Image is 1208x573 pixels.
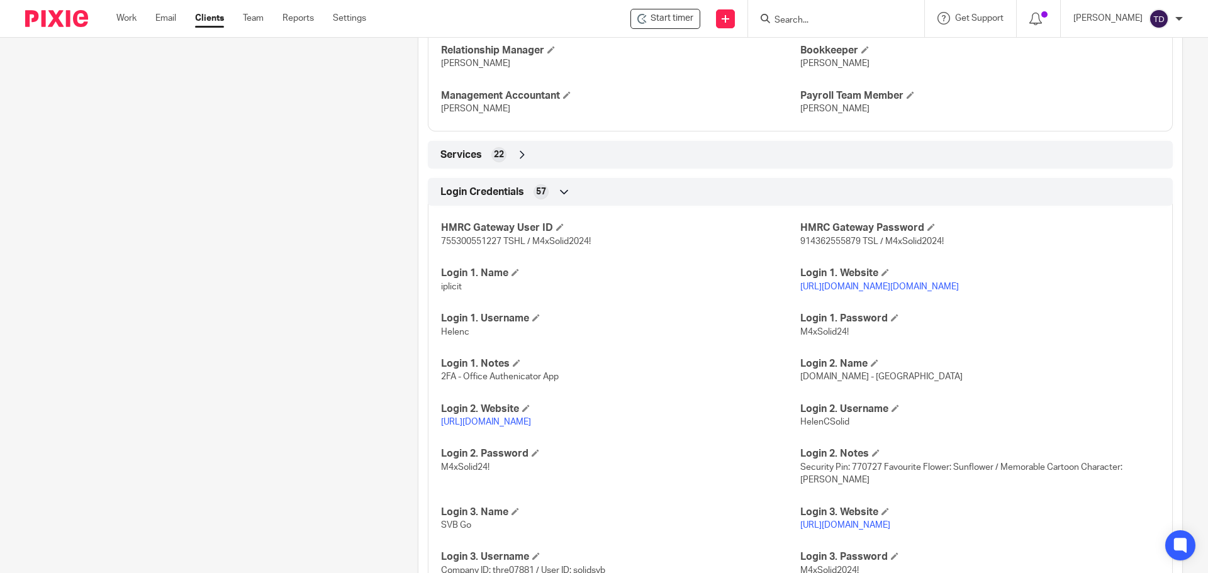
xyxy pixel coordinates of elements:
[800,237,944,246] span: 914362555879 TSL / M4xSolid2024!
[243,12,264,25] a: Team
[441,550,800,564] h4: Login 3. Username
[195,12,224,25] a: Clients
[800,44,1160,57] h4: Bookkeeper
[441,521,471,530] span: SVB Go
[800,282,959,291] a: [URL][DOMAIN_NAME][DOMAIN_NAME]
[441,372,559,381] span: 2FA - Office Authenicator App
[800,89,1160,103] h4: Payroll Team Member
[955,14,1004,23] span: Get Support
[441,237,591,246] span: 755300551227 TSHL / M4xSolid2024!
[800,447,1160,460] h4: Login 2. Notes
[494,148,504,161] span: 22
[800,357,1160,370] h4: Login 2. Name
[800,506,1160,519] h4: Login 3. Website
[333,12,366,25] a: Settings
[441,328,469,337] span: Helenc
[441,403,800,416] h4: Login 2. Website
[1149,9,1169,29] img: svg%3E
[536,186,546,198] span: 57
[800,312,1160,325] h4: Login 1. Password
[441,357,800,370] h4: Login 1. Notes
[441,267,800,280] h4: Login 1. Name
[441,89,800,103] h4: Management Accountant
[630,9,700,29] div: Solidatus (Threadneedle Ltd T/A)
[800,418,849,426] span: HelenCSolid
[441,221,800,235] h4: HMRC Gateway User ID
[441,447,800,460] h4: Login 2. Password
[440,148,482,162] span: Services
[441,463,489,472] span: M4xSolid24!
[800,463,1122,484] span: Security Pin: 770727 Favourite Flower: Sunflower / Memorable Cartoon Character: [PERSON_NAME]
[800,328,849,337] span: M4xSolid24!
[155,12,176,25] a: Email
[441,59,510,68] span: [PERSON_NAME]
[441,418,531,426] a: [URL][DOMAIN_NAME]
[773,15,886,26] input: Search
[441,104,510,113] span: [PERSON_NAME]
[440,186,524,199] span: Login Credentials
[441,506,800,519] h4: Login 3. Name
[800,267,1160,280] h4: Login 1. Website
[1073,12,1143,25] p: [PERSON_NAME]
[800,550,1160,564] h4: Login 3. Password
[441,312,800,325] h4: Login 1. Username
[441,282,462,291] span: iplicit
[651,12,693,25] span: Start timer
[800,59,870,68] span: [PERSON_NAME]
[800,372,963,381] span: [DOMAIN_NAME] - [GEOGRAPHIC_DATA]
[116,12,137,25] a: Work
[441,44,800,57] h4: Relationship Manager
[800,221,1160,235] h4: HMRC Gateway Password
[800,521,890,530] a: [URL][DOMAIN_NAME]
[800,403,1160,416] h4: Login 2. Username
[282,12,314,25] a: Reports
[25,10,88,27] img: Pixie
[800,104,870,113] span: [PERSON_NAME]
